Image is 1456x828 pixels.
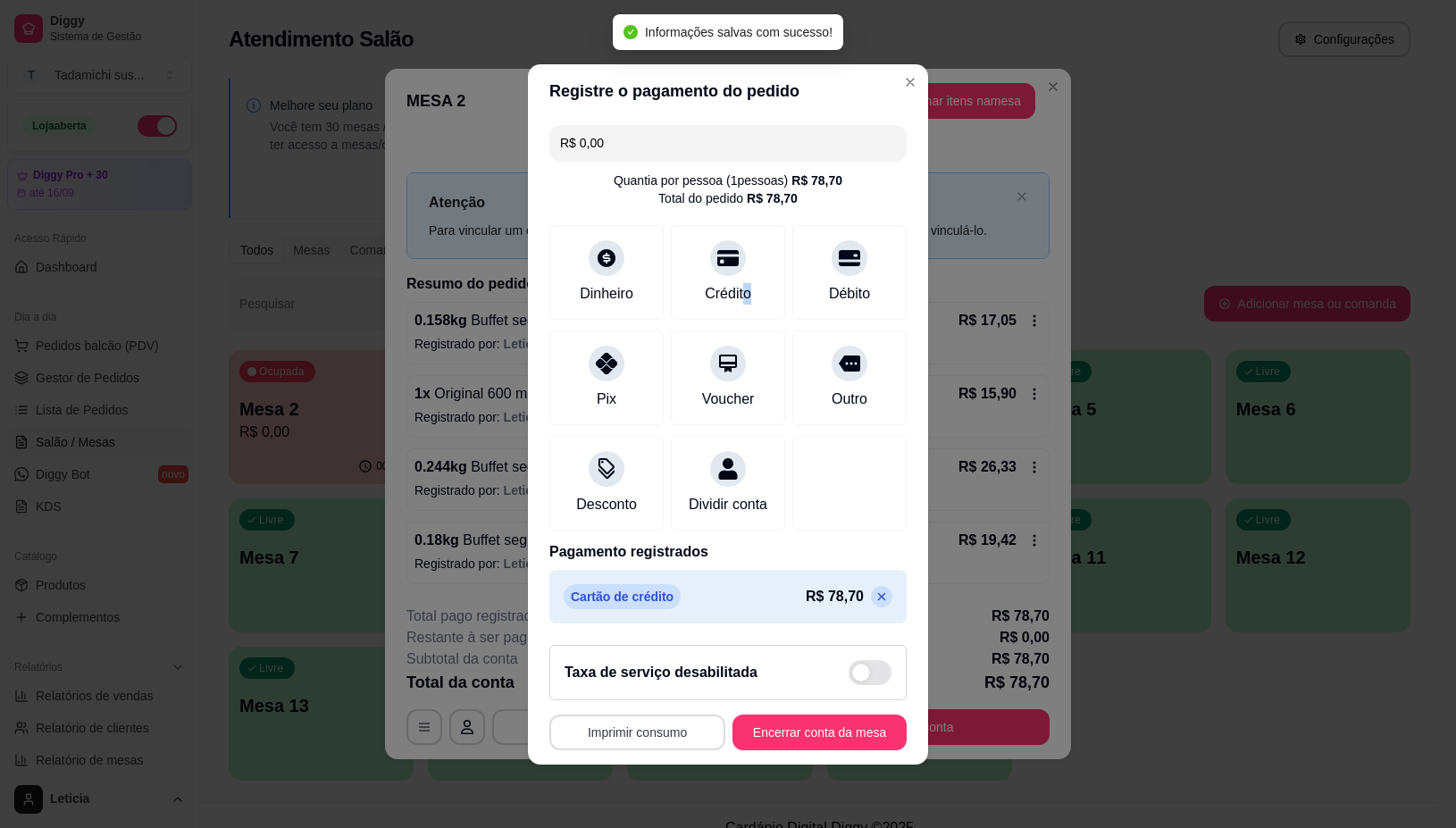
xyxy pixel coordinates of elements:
div: Total do pedido [658,189,798,207]
div: Dividir conta [689,494,767,515]
div: R$ 78,70 [747,189,798,207]
h2: Taxa de serviço desabilitada [565,662,757,683]
p: Cartão de crédito [564,584,681,609]
span: Informações salvas com sucesso! [645,25,833,39]
p: Pagamento registrados [549,541,907,563]
button: Imprimir consumo [549,715,725,750]
div: Outro [832,389,867,410]
p: R$ 78,70 [806,586,864,607]
div: Quantia por pessoa ( 1 pessoas) [614,171,842,189]
button: Encerrar conta da mesa [732,715,907,750]
div: Dinheiro [580,283,633,305]
div: Crédito [705,283,751,305]
div: Débito [829,283,870,305]
div: Voucher [702,389,755,410]
header: Registre o pagamento do pedido [528,64,928,118]
input: Ex.: hambúrguer de cordeiro [560,125,896,161]
div: R$ 78,70 [791,171,842,189]
div: Pix [597,389,616,410]
div: Desconto [576,494,637,515]
button: Close [896,68,925,96]
span: check-circle [623,25,638,39]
